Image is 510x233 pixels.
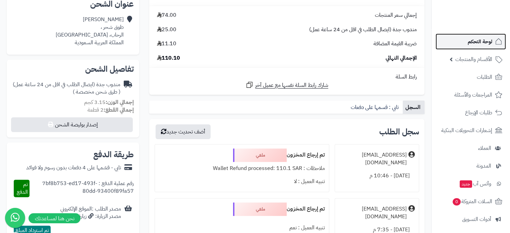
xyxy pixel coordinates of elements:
[436,158,506,174] a: المدونة
[12,65,134,73] h2: تفاصيل الشحن
[157,26,176,34] span: 25.00
[454,90,492,100] span: المراجعات والأسئلة
[152,73,422,81] div: رابط السلة
[106,98,134,106] strong: إجمالي الوزن:
[84,98,134,106] small: 3.15 كجم
[11,117,133,132] button: إصدار بوليصة الشحن
[478,143,491,153] span: العملاء
[465,108,492,117] span: طلبات الإرجاع
[339,205,407,221] div: [EMAIL_ADDRESS][DOMAIN_NAME]
[348,101,403,114] a: تابي : قسمها على دفعات
[157,54,180,62] span: 110.10
[436,211,506,227] a: أدوات التسويق
[374,40,417,48] span: ضريبة القيمة المضافة
[460,180,472,188] span: جديد
[26,164,121,172] div: تابي - قسّمها على 4 دفعات بدون رسوم ولا فوائد
[379,128,419,136] h3: سجل الطلب
[12,81,120,96] div: مندوب جدة (ايصال الطلب في اقل من 24 ساعة عمل)
[436,176,506,192] a: وآتس آبجديد
[455,55,492,64] span: الأقسام والمنتجات
[60,205,121,221] div: مصدر الطلب :الموقع الإلكتروني
[476,161,491,171] span: المدونة
[436,69,506,85] a: الطلبات
[56,16,124,46] div: [PERSON_NAME] طوق شحر ، الرحاب، [GEOGRAPHIC_DATA] المملكة العربية السعودية
[309,26,417,34] span: مندوب جدة (ايصال الطلب في اقل من 24 ساعة عمل)
[468,37,492,46] span: لوحة التحكم
[60,213,121,220] div: مصدر الزيارة: زيارة مباشرة
[245,81,328,89] a: شارك رابط السلة نفسها مع عميل آخر
[436,140,506,156] a: العملاء
[156,124,211,139] button: أضف تحديث جديد
[462,215,491,224] span: أدوات التسويق
[339,151,407,167] div: [EMAIL_ADDRESS][DOMAIN_NAME]
[459,179,491,188] span: وآتس آب
[436,105,506,121] a: طلبات الإرجاع
[436,87,506,103] a: المراجعات والأسئلة
[339,169,415,182] div: [DATE] - 10:46 م
[93,151,134,159] h2: طريقة الدفع
[477,72,492,82] span: الطلبات
[233,202,287,216] div: ملغي
[17,180,28,196] span: تم الدفع
[159,175,325,188] div: تنبيه العميل : لا
[452,198,461,206] span: 0
[441,126,492,135] span: إشعارات التحويلات البنكية
[73,88,120,96] span: ( طرق شحن مخصصة )
[88,106,134,114] small: 2 قطعة
[159,162,325,175] div: ملاحظات : Wallet Refund processed: 110.1 SAR
[30,180,134,197] div: رقم عملية الدفع : 7bf8b753-ed17-493f-80dd-93400f89fa57
[157,11,176,19] span: 74.00
[386,54,417,62] span: الإجمالي النهائي
[464,8,504,22] img: logo-2.png
[255,81,328,89] span: شارك رابط السلة نفسها مع عميل آخر
[452,197,492,206] span: السلات المتروكة
[157,40,176,48] span: 11.10
[403,101,424,114] a: السجل
[436,34,506,50] a: لوحة التحكم
[104,106,134,114] strong: إجمالي القطع:
[233,149,287,162] div: ملغي
[287,205,325,213] b: تم إرجاع المخزون
[287,151,325,159] b: تم إرجاع المخزون
[436,122,506,138] a: إشعارات التحويلات البنكية
[436,193,506,210] a: السلات المتروكة0
[375,11,417,19] span: إجمالي سعر المنتجات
